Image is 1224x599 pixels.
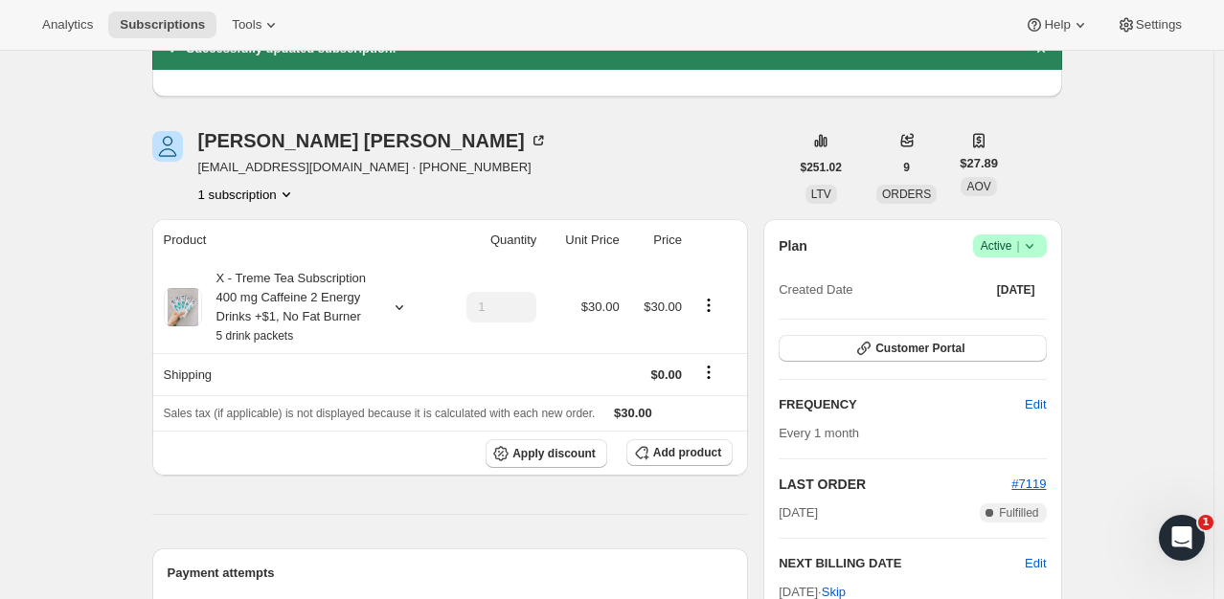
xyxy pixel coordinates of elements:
[801,160,842,175] span: $251.02
[779,554,1025,573] h2: NEXT BILLING DATE
[152,131,183,162] span: Norma Webb
[1013,389,1057,420] button: Edit
[581,299,620,314] span: $30.00
[997,282,1035,298] span: [DATE]
[512,446,596,461] span: Apply discount
[198,131,548,150] div: [PERSON_NAME] [PERSON_NAME]
[875,341,964,356] span: Customer Portal
[232,17,261,33] span: Tools
[542,219,624,261] th: Unit Price
[152,353,441,395] th: Shipping
[42,17,93,33] span: Analytics
[1105,11,1193,38] button: Settings
[198,185,296,204] button: Product actions
[1011,477,1046,491] a: #7119
[789,154,853,181] button: $251.02
[779,395,1025,414] h2: FREQUENCY
[779,475,1011,494] h2: LAST ORDER
[779,503,818,522] span: [DATE]
[216,329,294,343] small: 5 drink packets
[1159,515,1205,561] iframe: Intercom live chat
[650,367,682,382] span: $0.00
[1013,11,1100,38] button: Help
[440,219,542,261] th: Quantity
[986,277,1047,303] button: [DATE]
[779,335,1046,362] button: Customer Portal
[892,154,921,181] button: 9
[168,564,734,583] h2: Payment attempts
[108,11,216,38] button: Subscriptions
[1016,238,1019,254] span: |
[882,188,931,201] span: ORDERS
[1025,395,1046,414] span: Edit
[198,158,548,177] span: [EMAIL_ADDRESS][DOMAIN_NAME] · [PHONE_NUMBER]
[903,160,910,175] span: 9
[1025,554,1046,573] button: Edit
[625,219,688,261] th: Price
[626,439,733,466] button: Add product
[693,295,724,316] button: Product actions
[1011,475,1046,494] button: #7119
[999,505,1038,521] span: Fulfilled
[966,180,990,193] span: AOV
[1198,515,1213,530] span: 1
[779,585,846,599] span: [DATE] ·
[120,17,205,33] span: Subscriptions
[960,154,998,173] span: $27.89
[693,362,724,383] button: Shipping actions
[779,426,859,440] span: Every 1 month
[31,11,104,38] button: Analytics
[811,188,831,201] span: LTV
[220,11,292,38] button: Tools
[644,299,682,314] span: $30.00
[779,236,807,255] h2: Plan
[152,219,441,261] th: Product
[981,236,1039,255] span: Active
[1044,17,1070,33] span: Help
[1136,17,1182,33] span: Settings
[779,280,852,299] span: Created Date
[202,269,374,345] div: X - Treme Tea Subscription 400 mg Caffeine 2 Energy Drinks +$1, No Fat Burner
[486,439,607,468] button: Apply discount
[164,407,596,420] span: Sales tax (if applicable) is not displayed because it is calculated with each new order.
[614,406,652,420] span: $30.00
[653,445,721,460] span: Add product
